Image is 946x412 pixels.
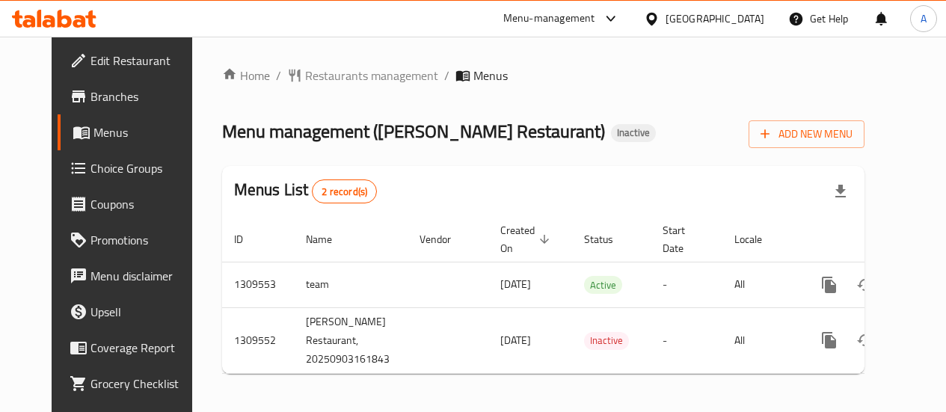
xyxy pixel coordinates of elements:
span: Promotions [90,231,197,249]
li: / [276,67,281,84]
button: more [811,267,847,303]
button: Add New Menu [749,120,864,148]
div: Inactive [611,124,656,142]
li: / [444,67,449,84]
td: All [722,262,799,307]
td: All [722,307,799,373]
span: Vendor [420,230,470,248]
a: Menus [58,114,209,150]
span: A [921,10,927,27]
span: Start Date [663,221,704,257]
a: Grocery Checklist [58,366,209,402]
nav: breadcrumb [222,67,864,84]
div: Active [584,276,622,294]
div: Export file [823,173,859,209]
span: Menu disclaimer [90,267,197,285]
span: [DATE] [500,274,531,294]
span: Choice Groups [90,159,197,177]
span: Status [584,230,633,248]
td: team [294,262,408,307]
a: Branches [58,79,209,114]
a: Coupons [58,186,209,222]
a: Menu disclaimer [58,258,209,294]
span: 2 record(s) [313,185,376,199]
a: Upsell [58,294,209,330]
h2: Menus List [234,179,377,203]
span: Upsell [90,303,197,321]
div: Inactive [584,332,629,350]
span: ID [234,230,262,248]
a: Home [222,67,270,84]
td: - [651,307,722,373]
td: [PERSON_NAME] Restaurant, 20250903161843 [294,307,408,373]
span: Branches [90,87,197,105]
span: Created On [500,221,554,257]
span: Name [306,230,351,248]
a: Restaurants management [287,67,438,84]
span: Edit Restaurant [90,52,197,70]
button: more [811,322,847,358]
span: Coverage Report [90,339,197,357]
span: Grocery Checklist [90,375,197,393]
span: Menu management ( [PERSON_NAME] Restaurant ) [222,114,605,148]
span: Add New Menu [761,125,853,144]
span: Inactive [611,126,656,139]
span: Active [584,277,622,294]
button: Change Status [847,267,883,303]
td: 1309552 [222,307,294,373]
span: Menus [473,67,508,84]
span: Restaurants management [305,67,438,84]
div: [GEOGRAPHIC_DATA] [666,10,764,27]
a: Coverage Report [58,330,209,366]
div: Menu-management [503,10,595,28]
span: Coupons [90,195,197,213]
a: Choice Groups [58,150,209,186]
a: Promotions [58,222,209,258]
div: Total records count [312,179,377,203]
button: Change Status [847,322,883,358]
a: Edit Restaurant [58,43,209,79]
span: [DATE] [500,330,531,350]
span: Menus [93,123,197,141]
td: 1309553 [222,262,294,307]
span: Inactive [584,332,629,349]
td: - [651,262,722,307]
span: Locale [734,230,781,248]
